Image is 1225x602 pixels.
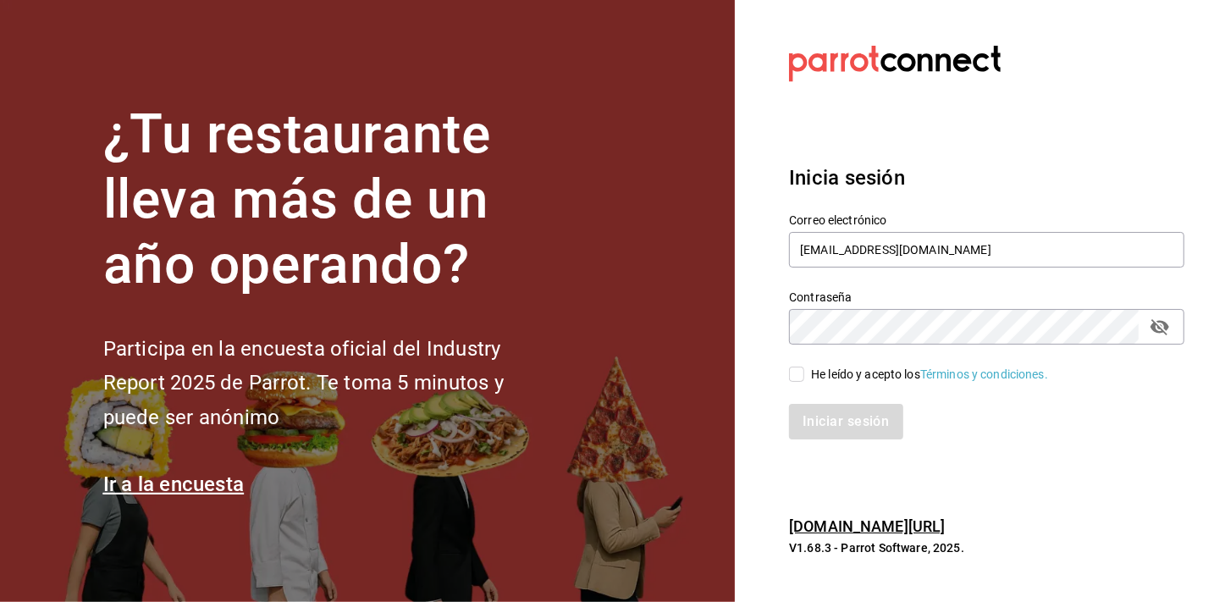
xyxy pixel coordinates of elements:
[789,232,1184,268] input: Ingresa tu correo electrónico
[103,102,560,297] h1: ¿Tu restaurante lleva más de un año operando?
[811,366,1048,384] div: He leído y acepto los
[920,367,1048,381] a: Términos y condiciones.
[789,292,1184,304] label: Contraseña
[1145,312,1174,341] button: passwordField
[789,215,1184,227] label: Correo electrónico
[789,539,1184,556] p: V1.68.3 - Parrot Software, 2025.
[103,472,245,496] a: Ir a la encuesta
[103,332,560,435] h2: Participa en la encuesta oficial del Industry Report 2025 de Parrot. Te toma 5 minutos y puede se...
[789,163,1184,193] h3: Inicia sesión
[789,517,945,535] a: [DOMAIN_NAME][URL]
